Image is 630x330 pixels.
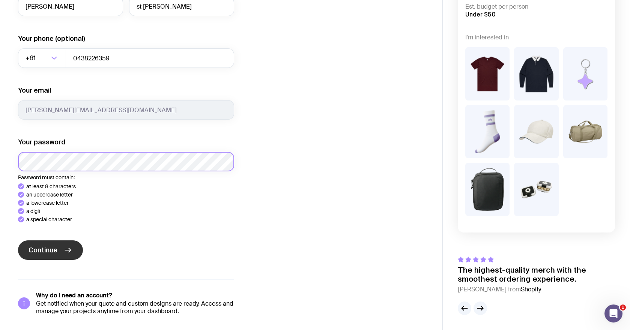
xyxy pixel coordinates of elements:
input: 0400123456 [66,48,234,68]
h5: Why do I need an account? [36,292,234,299]
span: Shopify [521,285,541,293]
p: at least 8 characters [26,183,76,189]
p: Password must contain: [18,174,234,180]
p: a special character [26,216,72,222]
button: Continue [18,240,83,260]
label: Your password [18,138,65,147]
p: The highest-quality merch with the smoothest ordering experience. [458,265,615,283]
span: 1 [620,304,626,310]
iframe: Intercom live chat [604,304,622,322]
input: Search for option [37,48,49,68]
p: a digit [26,208,41,214]
span: Under $50 [465,11,496,18]
label: Your phone (optional) [18,34,85,43]
h4: I'm interested in [465,34,607,41]
cite: [PERSON_NAME] from [458,285,615,294]
div: Search for option [18,48,66,68]
span: +61 [26,48,37,68]
p: Get notified when your quote and custom designs are ready. Access and manage your projects anytim... [36,300,234,315]
span: Continue [29,246,57,255]
p: a lowercase letter [26,200,69,206]
h4: Est. budget per person [465,3,607,10]
label: Your email [18,86,51,95]
input: you@email.com [18,100,234,120]
p: an uppercase letter [26,192,73,198]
